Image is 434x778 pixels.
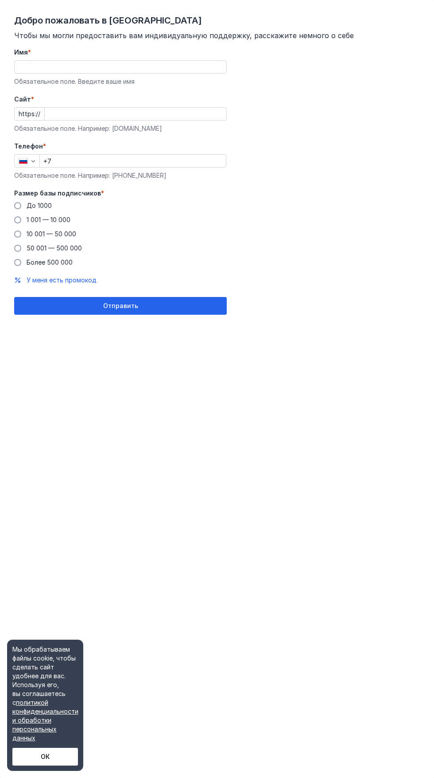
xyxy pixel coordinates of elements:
span: 1 001 — 10 000 [27,216,70,223]
span: Отправить [103,302,138,310]
span: Чтобы мы могли предоставить вам индивидуальную поддержку, расскажите немного о себе [14,30,420,41]
span: 10 001 — 50 000 [27,230,76,238]
span: Cайт [14,95,31,104]
span: Телефон [14,142,43,151]
span: Имя [14,48,28,57]
div: Обязательное поле. Например: [DOMAIN_NAME] [14,124,227,133]
span: До 1000 [27,202,52,209]
span: Добро пожаловать в [GEOGRAPHIC_DATA] [14,14,420,27]
span: 50 001 — 500 000 [27,244,82,252]
button: Отправить [14,297,227,315]
span: Размер базы подписчиков [14,189,101,198]
div: Обязательное поле. Например: [PHONE_NUMBER] [14,171,227,180]
span: Более 500 000 [27,258,73,266]
button: У меня есть промокод [27,276,97,285]
div: Обязательное поле. Введите ваше имя [14,77,227,86]
a: политикой конфиденциальности и обработки персональных данных [12,699,78,742]
button: ОК [12,748,78,766]
div: Мы обрабатываем файлы cookie, чтобы сделать сайт удобнее для вас. Используя его, вы соглашаетесь c [12,645,78,743]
